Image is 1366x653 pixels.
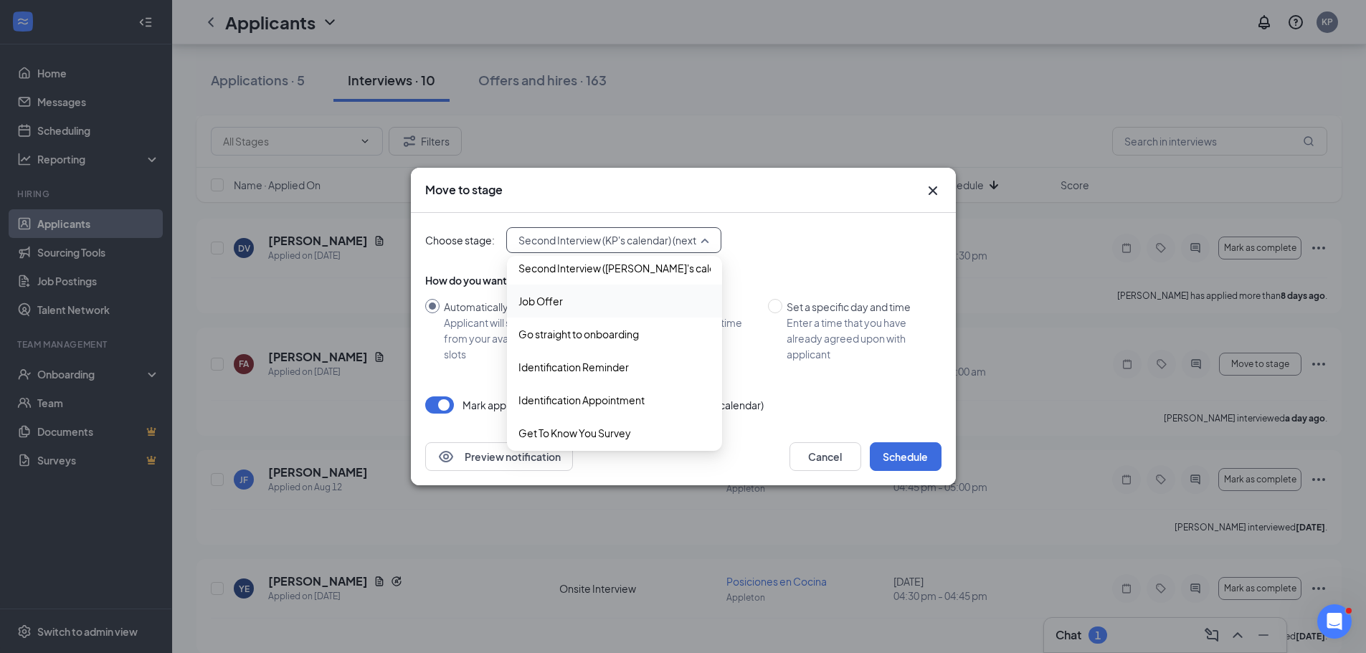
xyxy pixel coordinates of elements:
span: Identification Reminder [518,359,629,375]
button: Cancel [789,442,861,471]
div: Enter a time that you have already agreed upon with applicant [787,315,930,362]
svg: Eye [437,448,455,465]
span: Identification Appointment [518,392,645,408]
span: Get To Know You Survey [518,425,631,441]
span: Job Offer [518,293,563,309]
div: Applicant will select from your available time slots [444,315,556,362]
button: EyePreview notification [425,442,573,471]
div: Automatically [444,299,556,315]
span: Second Interview ([PERSON_NAME]'s calendar) [518,260,740,276]
h3: Move to stage [425,182,503,198]
button: Schedule [870,442,942,471]
div: Set a specific day and time [787,299,930,315]
p: Mark applicant(s) as Completed for First Interview (KP's calendar) [463,398,764,412]
svg: Cross [924,182,942,199]
span: Choose stage: [425,232,495,248]
span: Second Interview (KP's calendar) (next stage) [518,229,728,251]
span: Go straight to onboarding [518,326,639,342]
button: Close [924,182,942,199]
div: How do you want to schedule time with the applicant? [425,273,942,287]
iframe: Intercom live chat [1317,604,1352,639]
